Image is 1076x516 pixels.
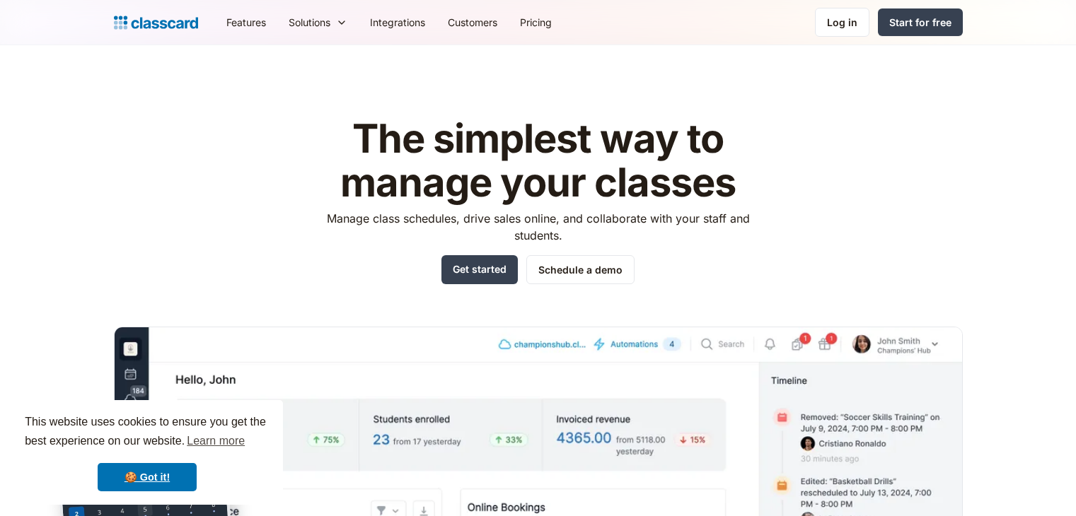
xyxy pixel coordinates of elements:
a: Integrations [359,6,436,38]
div: Solutions [277,6,359,38]
a: Log in [815,8,869,37]
h1: The simplest way to manage your classes [313,117,763,204]
span: This website uses cookies to ensure you get the best experience on our website. [25,414,270,452]
a: dismiss cookie message [98,463,197,491]
div: Solutions [289,15,330,30]
div: cookieconsent [11,400,283,505]
p: Manage class schedules, drive sales online, and collaborate with your staff and students. [313,210,763,244]
div: Log in [827,15,857,30]
a: Features [215,6,277,38]
a: learn more about cookies [185,430,247,452]
a: Start for free [878,8,963,36]
a: Schedule a demo [526,255,635,284]
div: Start for free [889,15,951,30]
a: Customers [436,6,509,38]
a: Pricing [509,6,563,38]
a: Get started [441,255,518,284]
a: home [114,13,198,33]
